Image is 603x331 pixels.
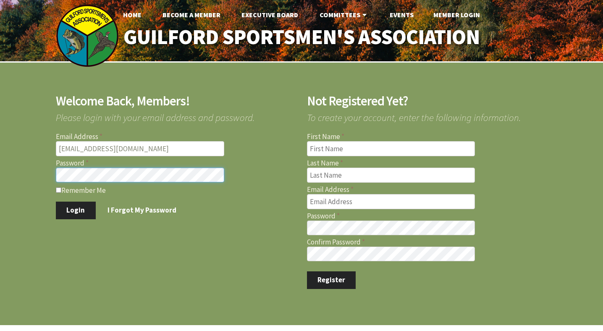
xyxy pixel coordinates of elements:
a: Executive Board [235,6,305,23]
label: Email Address [307,186,548,193]
input: Last Name [307,168,475,183]
a: Member Login [427,6,487,23]
h2: Welcome Back, Members! [56,95,296,108]
input: Email Address [307,194,475,209]
h2: Not Registered Yet? [307,95,548,108]
label: Password [56,160,296,167]
input: Remember Me [56,187,61,193]
label: Last Name [307,160,548,167]
input: Email Address [56,141,224,156]
input: First Name [307,141,475,156]
label: Password [307,213,548,220]
img: logo_sm.png [56,4,119,67]
a: I Forgot My Password [97,202,187,219]
a: Become A Member [156,6,227,23]
label: First Name [307,133,548,140]
span: Please login with your email address and password. [56,108,296,122]
a: Committees [313,6,375,23]
button: Register [307,271,356,289]
a: Guilford Sportsmen's Association [106,19,498,55]
label: Email Address [56,133,296,140]
a: Events [383,6,420,23]
label: Remember Me [56,186,296,194]
label: Confirm Password [307,239,548,246]
button: Login [56,202,96,219]
a: Home [116,6,148,23]
span: To create your account, enter the following information. [307,108,548,122]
